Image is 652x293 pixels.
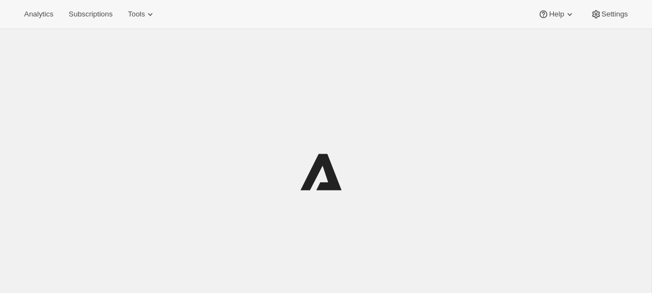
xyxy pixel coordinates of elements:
[584,7,634,22] button: Settings
[531,7,581,22] button: Help
[18,7,60,22] button: Analytics
[602,10,628,19] span: Settings
[128,10,145,19] span: Tools
[121,7,162,22] button: Tools
[62,7,119,22] button: Subscriptions
[549,10,564,19] span: Help
[69,10,112,19] span: Subscriptions
[24,10,53,19] span: Analytics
